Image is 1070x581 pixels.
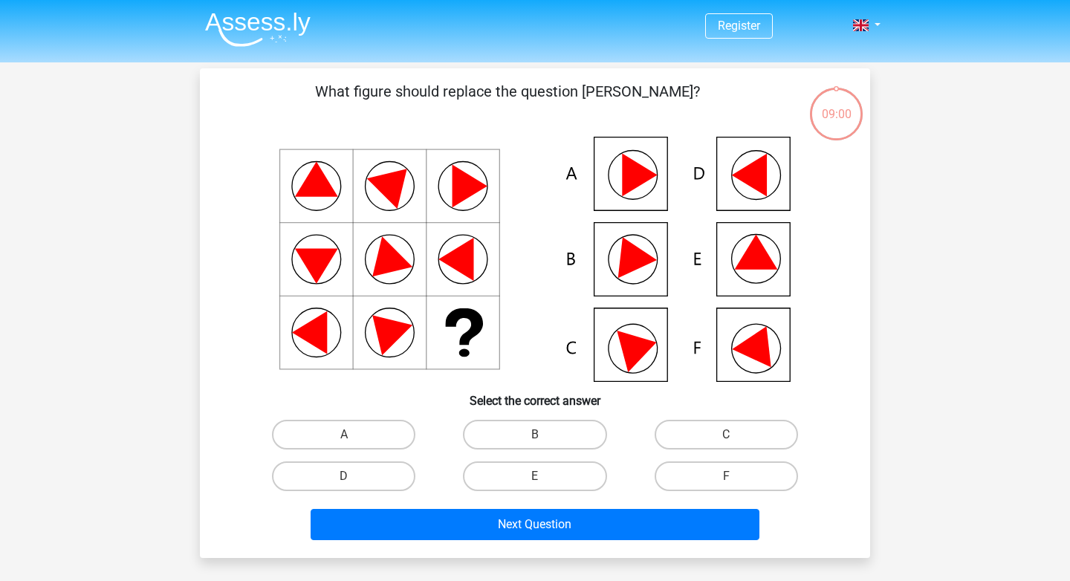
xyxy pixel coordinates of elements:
[808,86,864,123] div: 09:00
[463,420,606,449] label: B
[311,509,760,540] button: Next Question
[718,19,760,33] a: Register
[272,461,415,491] label: D
[655,461,798,491] label: F
[463,461,606,491] label: E
[205,12,311,47] img: Assessly
[224,382,846,408] h6: Select the correct answer
[272,420,415,449] label: A
[655,420,798,449] label: C
[224,80,791,125] p: What figure should replace the question [PERSON_NAME]?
